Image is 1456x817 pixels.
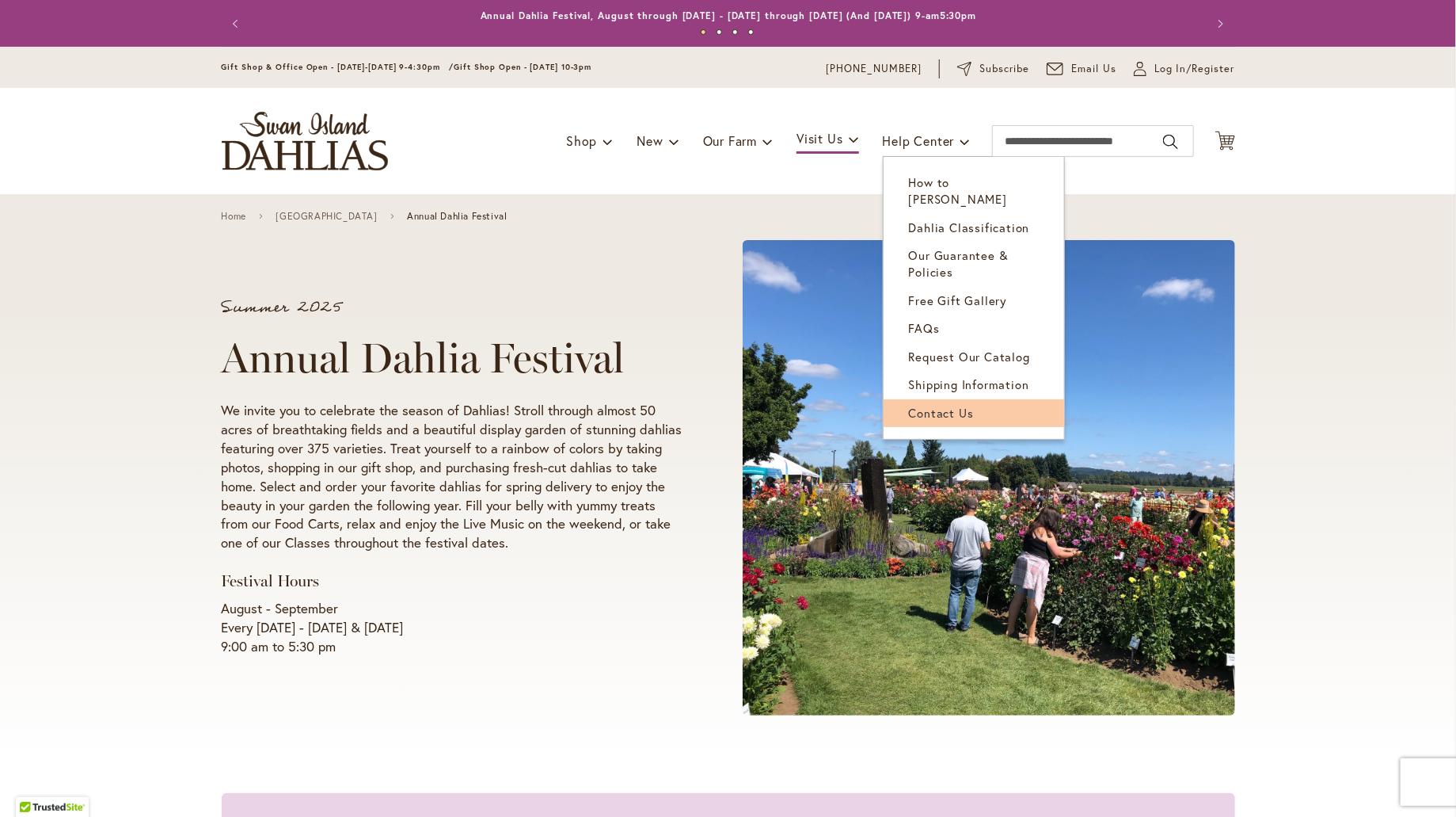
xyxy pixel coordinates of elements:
p: Summer 2025 [222,300,682,315]
span: Annual Dahlia Festival [407,211,507,222]
a: Email Us [1047,61,1116,77]
a: Log In/Register [1134,61,1235,77]
span: Contact Us [909,405,974,421]
a: [PHONE_NUMBER] [827,61,922,77]
span: Shop [566,132,597,149]
span: Gift Shop Open - [DATE] 10-3pm [454,62,591,72]
span: Gift Shop & Office Open - [DATE]-[DATE] 9-4:30pm / [222,62,454,72]
span: How to [PERSON_NAME] [909,174,1007,207]
h1: Annual Dahlia Festival [222,334,682,382]
h3: Festival Hours [222,571,682,591]
span: Our Farm [703,132,757,149]
a: Home [222,211,246,222]
a: Subscribe [957,61,1029,77]
button: Next [1203,8,1235,40]
span: Dahlia Classification [909,220,1030,235]
button: 2 of 4 [717,29,722,35]
p: August - September Every [DATE] - [DATE] & [DATE] 9:00 am to 5:30 pm [222,599,682,656]
span: Help Center [883,132,955,149]
a: store logo [222,112,388,170]
p: We invite you to celebrate the season of Dahlias! Stroll through almost 50 acres of breathtaking ... [222,401,682,553]
span: Subscribe [980,61,1030,77]
button: Previous [222,8,253,40]
span: Visit Us [796,130,842,147]
button: 3 of 4 [732,29,738,35]
span: Email Us [1071,61,1116,77]
button: 4 of 4 [748,29,754,35]
button: 1 of 4 [701,29,706,35]
a: Annual Dahlia Festival, August through [DATE] - [DATE] through [DATE] (And [DATE]) 9-am5:30pm [481,10,977,21]
span: FAQs [909,320,940,336]
span: Log In/Register [1154,61,1235,77]
span: Our Guarantee & Policies [909,247,1009,280]
span: Shipping Information [909,376,1029,392]
span: New [637,132,663,149]
a: [GEOGRAPHIC_DATA] [276,211,378,222]
span: Free Gift Gallery [909,292,1008,308]
span: Request Our Catalog [909,349,1030,365]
